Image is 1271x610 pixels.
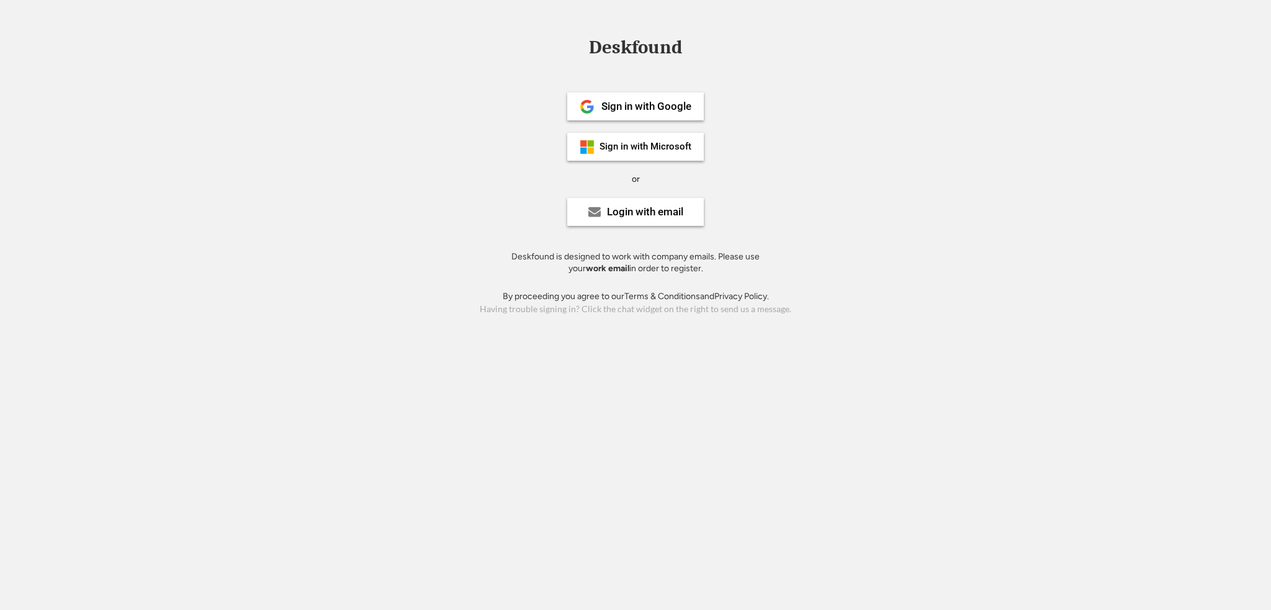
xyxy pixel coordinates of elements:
[496,251,775,275] div: Deskfound is designed to work with company emails. Please use your in order to register.
[714,291,769,302] a: Privacy Policy.
[503,290,769,303] div: By proceeding you agree to our and
[601,101,691,112] div: Sign in with Google
[624,291,700,302] a: Terms & Conditions
[607,207,683,217] div: Login with email
[580,140,595,155] img: ms-symbollockup_mssymbol_19.png
[586,263,629,274] strong: work email
[600,142,691,151] div: Sign in with Microsoft
[632,173,640,186] div: or
[580,99,595,114] img: 1024px-Google__G__Logo.svg.png
[583,38,688,57] div: Deskfound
